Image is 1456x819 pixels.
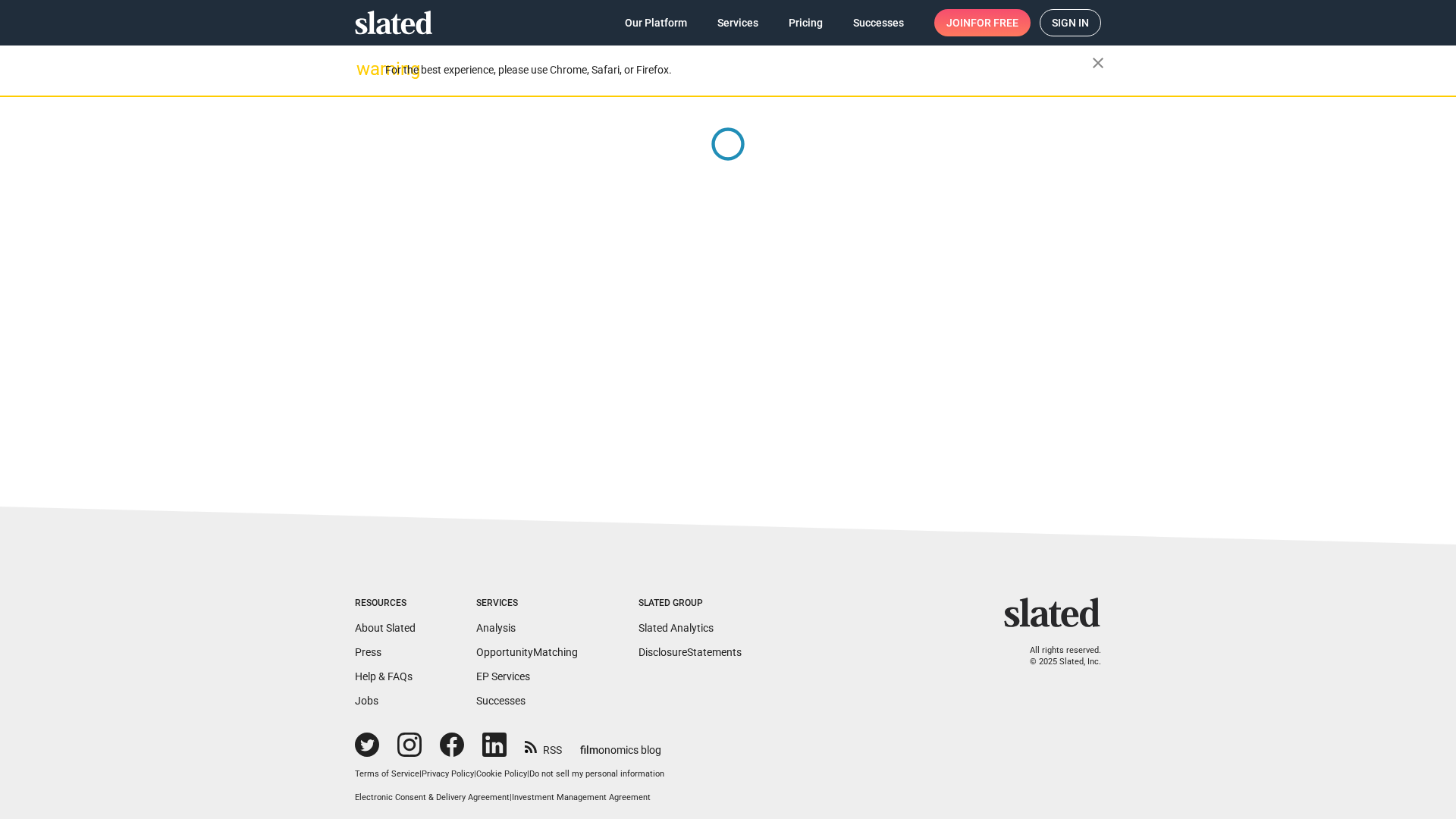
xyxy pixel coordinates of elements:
[355,598,416,610] div: Resources
[512,792,651,802] a: Investment Management Agreement
[476,598,578,610] div: Services
[971,9,1018,36] span: for free
[1040,9,1101,36] a: Sign in
[853,9,904,36] span: Successes
[613,9,699,36] a: Our Platform
[639,646,742,658] a: DisclosureStatements
[476,646,578,658] a: OpportunityMatching
[529,769,664,780] button: Do not sell my personal information
[474,769,476,779] span: |
[777,9,835,36] a: Pricing
[355,646,381,658] a: Press
[355,670,413,682] a: Help & FAQs
[476,670,530,682] a: EP Services
[419,769,422,779] span: |
[1014,645,1101,667] p: All rights reserved. © 2025 Slated, Inc.
[527,769,529,779] span: |
[934,9,1031,36] a: Joinfor free
[946,9,1018,36] span: Join
[717,9,758,36] span: Services
[1089,54,1107,72] mat-icon: close
[422,769,474,779] a: Privacy Policy
[476,769,527,779] a: Cookie Policy
[841,9,916,36] a: Successes
[355,769,419,779] a: Terms of Service
[525,734,562,758] a: RSS
[1052,10,1089,36] span: Sign in
[625,9,687,36] span: Our Platform
[639,598,742,610] div: Slated Group
[355,622,416,634] a: About Slated
[580,744,598,756] span: film
[476,695,526,707] a: Successes
[639,622,714,634] a: Slated Analytics
[476,622,516,634] a: Analysis
[356,60,375,78] mat-icon: warning
[385,60,1092,80] div: For the best experience, please use Chrome, Safari, or Firefox.
[580,731,661,758] a: filmonomics blog
[789,9,823,36] span: Pricing
[705,9,770,36] a: Services
[510,792,512,802] span: |
[355,792,510,802] a: Electronic Consent & Delivery Agreement
[355,695,378,707] a: Jobs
